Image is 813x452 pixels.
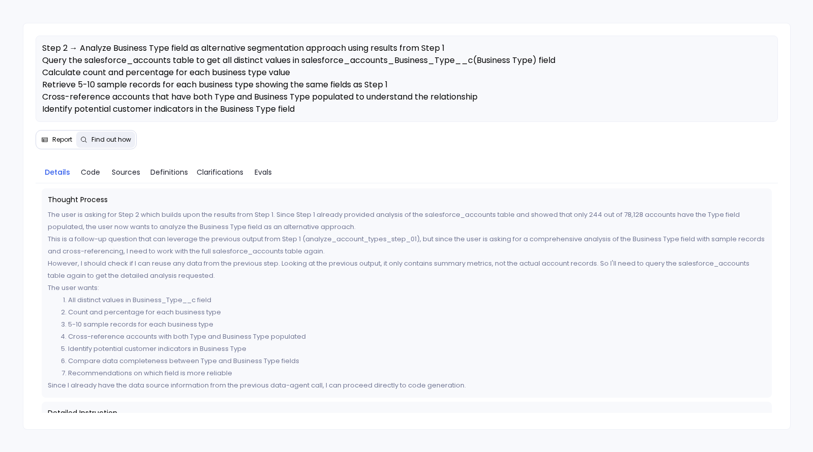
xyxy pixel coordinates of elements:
span: Step 2 → Analyze Business Type field as alternative segmentation approach using results from Step... [42,42,555,139]
li: Recommendations on which field is more reliable [68,367,766,379]
span: Find out how [91,136,131,144]
p: This is a follow-up question that can leverage the previous output from Step 1 (analyze_account_t... [48,233,766,257]
p: The user is asking for Step 2 which builds upon the results from Step 1. Since Step 1 already pro... [48,209,766,233]
p: Since I already have the data source information from the previous data-agent call, I can proceed... [48,379,766,392]
span: Details [45,167,70,178]
li: Cross-reference accounts with both Type and Business Type populated [68,331,766,343]
p: The user wants: [48,282,766,294]
li: 5-10 sample records for each business type [68,318,766,331]
span: Detailed Instruction [48,408,766,418]
span: Code [81,167,100,178]
span: Sources [112,167,140,178]
button: Report [37,132,76,148]
span: Clarifications [197,167,243,178]
span: Definitions [150,167,188,178]
li: Count and percentage for each business type [68,306,766,318]
p: However, I should check if I can reuse any data from the previous step. Looking at the previous o... [48,257,766,282]
li: All distinct values in Business_Type__c field [68,294,766,306]
li: Identify potential customer indicators in Business Type [68,343,766,355]
button: Find out how [76,132,135,148]
span: Evals [255,167,272,178]
span: Thought Process [48,195,766,205]
span: Report [52,136,72,144]
li: Compare data completeness between Type and Business Type fields [68,355,766,367]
